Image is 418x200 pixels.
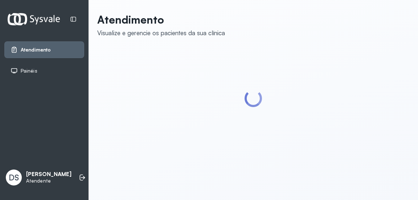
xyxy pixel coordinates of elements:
[26,178,71,184] p: Atendente
[26,171,71,178] p: [PERSON_NAME]
[21,68,37,74] span: Painéis
[8,13,60,25] img: Logotipo do estabelecimento
[11,46,78,53] a: Atendimento
[97,13,225,26] p: Atendimento
[97,29,225,37] div: Visualize e gerencie os pacientes da sua clínica
[21,47,51,53] span: Atendimento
